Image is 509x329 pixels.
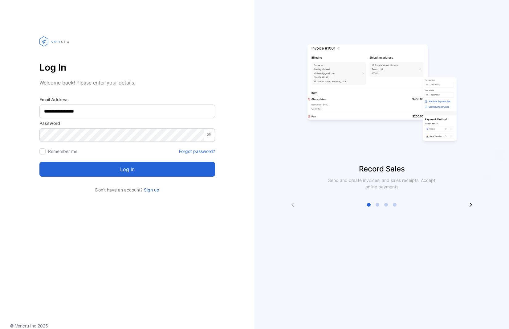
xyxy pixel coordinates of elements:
p: Don't have an account? [39,187,215,193]
p: Send and create invoices, and sales receipts. Accept online payments [323,177,441,190]
label: Remember me [48,149,77,154]
label: Password [39,120,215,126]
p: Log In [39,60,215,75]
p: Record Sales [254,163,509,175]
label: Email Address [39,96,215,103]
img: vencru logo [39,25,70,58]
a: Sign up [143,187,159,192]
img: slider image [305,25,459,163]
p: Welcome back! Please enter your details. [39,79,215,86]
button: Log in [39,162,215,177]
a: Forgot password? [179,148,215,154]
